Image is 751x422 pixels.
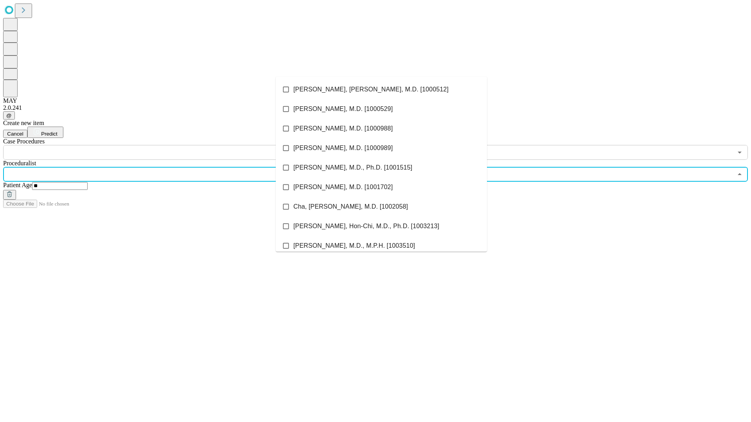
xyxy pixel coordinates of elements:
[41,131,57,137] span: Predict
[293,85,449,94] span: [PERSON_NAME], [PERSON_NAME], M.D. [1000512]
[3,97,748,104] div: MAY
[293,104,393,114] span: [PERSON_NAME], M.D. [1000529]
[293,163,412,172] span: [PERSON_NAME], M.D., Ph.D. [1001515]
[293,124,393,133] span: [PERSON_NAME], M.D. [1000988]
[293,182,393,192] span: [PERSON_NAME], M.D. [1001702]
[734,147,745,158] button: Open
[7,131,23,137] span: Cancel
[293,241,415,250] span: [PERSON_NAME], M.D., M.P.H. [1003510]
[3,111,15,120] button: @
[3,182,32,188] span: Patient Age
[3,160,36,166] span: Proceduralist
[293,202,408,211] span: Cha, [PERSON_NAME], M.D. [1002058]
[3,104,748,111] div: 2.0.241
[3,138,45,145] span: Scheduled Procedure
[293,143,393,153] span: [PERSON_NAME], M.D. [1000989]
[27,127,63,138] button: Predict
[6,113,12,118] span: @
[293,222,439,231] span: [PERSON_NAME], Hon-Chi, M.D., Ph.D. [1003213]
[734,169,745,180] button: Close
[3,120,44,126] span: Create new item
[3,130,27,138] button: Cancel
